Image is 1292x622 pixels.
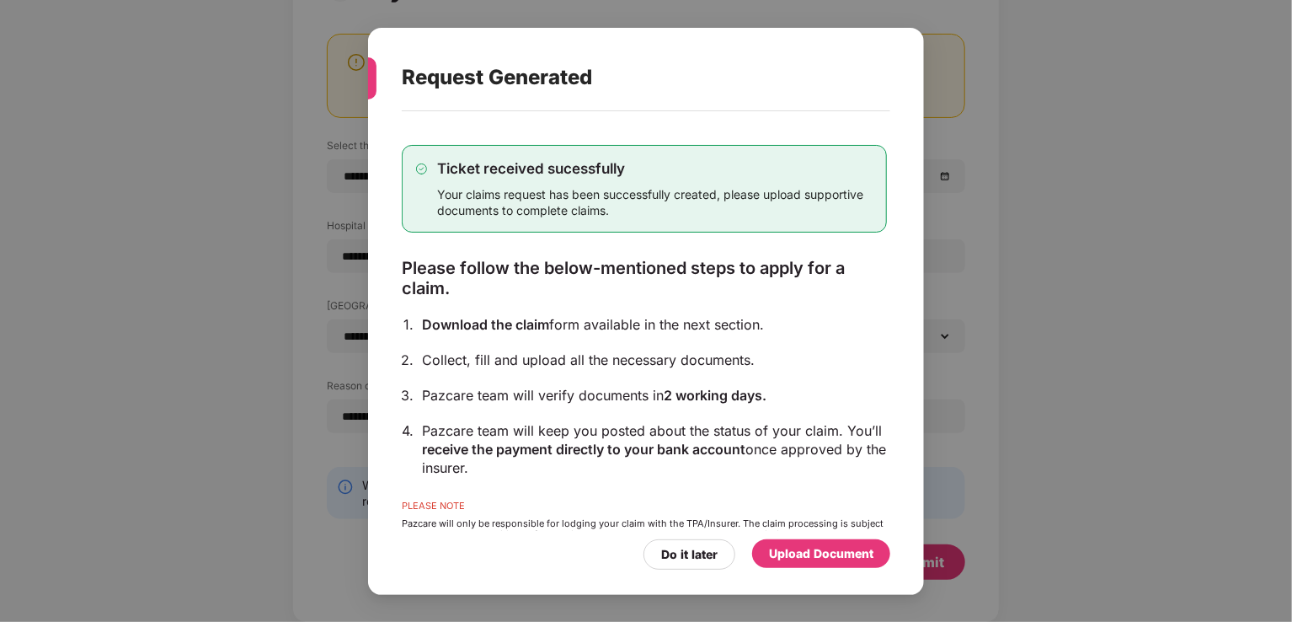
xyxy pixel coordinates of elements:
[437,158,873,177] div: Ticket received sucessfully
[769,544,873,562] div: Upload Document
[401,350,414,368] div: 2.
[661,544,718,563] div: Do it later
[402,500,887,517] div: PLEASE NOTE
[422,350,887,368] div: Collect, fill and upload all the necessary documents.
[422,421,887,476] div: Pazcare team will keep you posted about the status of your claim. You’ll once approved by the ins...
[416,163,427,174] img: svg+xml;base64,PHN2ZyB4bWxucz0iaHR0cDovL3d3dy53My5vcmcvMjAwMC9zdmciIHdpZHRoPSIxMy4zMzMiIGhlaWdodD...
[664,386,766,403] span: 2 working days.
[422,314,887,333] div: form available in the next section.
[403,314,414,333] div: 1.
[437,185,873,217] div: Your claims request has been successfully created, please upload supportive documents to complete...
[422,440,745,457] span: receive the payment directly to your bank account
[402,257,887,298] div: Please follow the below-mentioned steps to apply for a claim.
[401,385,414,404] div: 3.
[402,517,887,561] div: Pazcare will only be responsible for lodging your claim with the TPA/Insurer. The claim processin...
[422,385,887,404] div: Pazcare team will verify documents in
[422,315,549,332] span: Download the claim
[402,45,850,110] div: Request Generated
[402,421,414,439] div: 4.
